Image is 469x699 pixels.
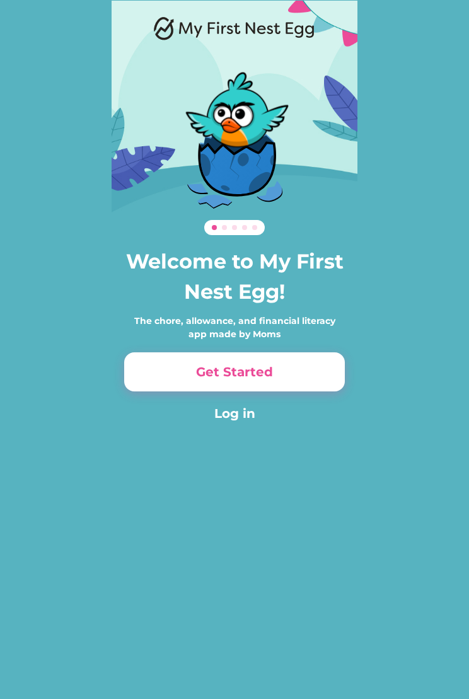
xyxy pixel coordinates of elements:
button: Get Started [124,352,345,391]
div: The chore, allowance, and financial literacy app made by Moms [124,315,345,341]
button: Log in [124,404,345,423]
img: Logo.png [154,16,315,41]
img: Dino.svg [156,52,313,209]
h3: Welcome to My First Nest Egg! [124,246,345,307]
